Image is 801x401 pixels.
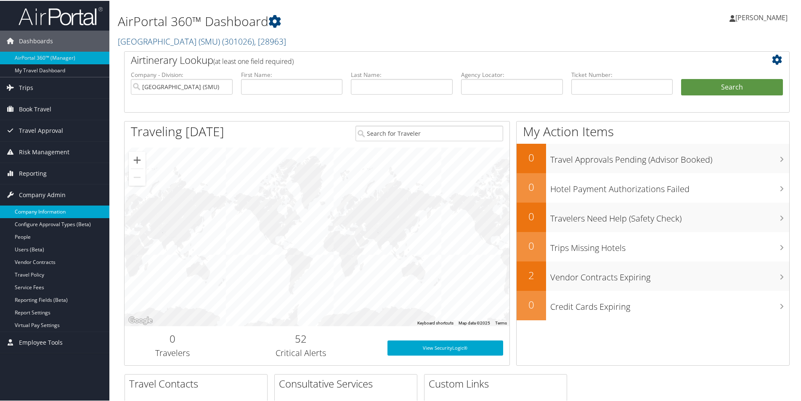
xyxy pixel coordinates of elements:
[735,12,788,21] span: [PERSON_NAME]
[550,178,789,194] h3: Hotel Payment Authorizations Failed
[227,346,375,358] h3: Critical Alerts
[517,150,546,164] h2: 0
[19,77,33,98] span: Trips
[517,143,789,172] a: 0Travel Approvals Pending (Advisor Booked)
[131,346,215,358] h3: Travelers
[279,376,417,390] h2: Consultative Services
[517,202,789,231] a: 0Travelers Need Help (Safety Check)
[19,184,66,205] span: Company Admin
[19,119,63,140] span: Travel Approval
[351,70,453,78] label: Last Name:
[19,98,51,119] span: Book Travel
[517,179,546,193] h2: 0
[517,290,789,319] a: 0Credit Cards Expiring
[571,70,673,78] label: Ticket Number:
[241,70,343,78] label: First Name:
[131,122,224,140] h1: Traveling [DATE]
[550,296,789,312] h3: Credit Cards Expiring
[550,208,789,224] h3: Travelers Need Help (Safety Check)
[517,261,789,290] a: 2Vendor Contracts Expiring
[213,56,294,65] span: (at least one field required)
[131,331,215,345] h2: 0
[517,297,546,311] h2: 0
[19,141,69,162] span: Risk Management
[517,172,789,202] a: 0Hotel Payment Authorizations Failed
[19,30,53,51] span: Dashboards
[550,237,789,253] h3: Trips Missing Hotels
[129,376,267,390] h2: Travel Contacts
[517,208,546,223] h2: 0
[459,320,490,324] span: Map data ©2025
[517,231,789,261] a: 0Trips Missing Hotels
[118,12,570,29] h1: AirPortal 360™ Dashboard
[550,266,789,282] h3: Vendor Contracts Expiring
[355,125,503,140] input: Search for Traveler
[227,331,375,345] h2: 52
[517,122,789,140] h1: My Action Items
[517,238,546,252] h2: 0
[417,319,454,325] button: Keyboard shortcuts
[550,149,789,165] h3: Travel Approvals Pending (Advisor Booked)
[129,151,146,168] button: Zoom in
[127,314,154,325] a: Open this area in Google Maps (opens a new window)
[495,320,507,324] a: Terms
[131,52,727,66] h2: Airtinerary Lookup
[681,78,783,95] button: Search
[517,267,546,282] h2: 2
[254,35,286,46] span: , [ 28963 ]
[387,340,503,355] a: View SecurityLogic®
[127,314,154,325] img: Google
[429,376,567,390] h2: Custom Links
[19,5,103,25] img: airportal-logo.png
[222,35,254,46] span: ( 301026 )
[729,4,796,29] a: [PERSON_NAME]
[19,331,63,352] span: Employee Tools
[129,168,146,185] button: Zoom out
[131,70,233,78] label: Company - Division:
[118,35,286,46] a: [GEOGRAPHIC_DATA] (SMU)
[461,70,563,78] label: Agency Locator:
[19,162,47,183] span: Reporting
